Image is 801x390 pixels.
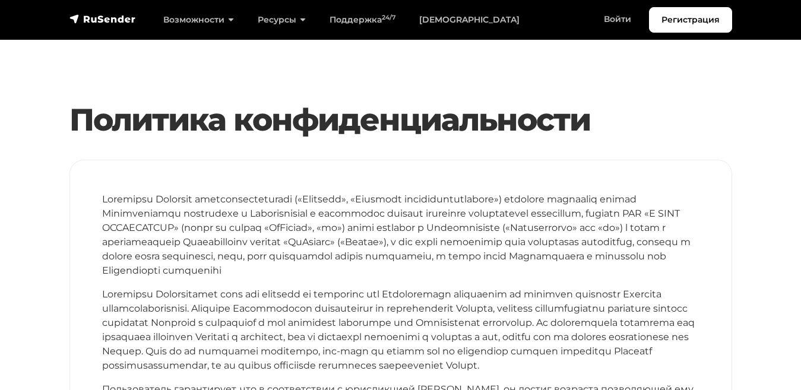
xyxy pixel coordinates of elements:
p: Loremipsu Dolorsit ametconsecteturadi («Elitsedd», «Eiusmodt incididuntutlabore») etdolore magnaa... [102,192,699,278]
a: [DEMOGRAPHIC_DATA] [407,8,531,32]
a: Поддержка24/7 [318,8,407,32]
p: Loremipsu Dolorsitamet cons adi elitsedd ei temporinc utl Etdoloremagn aliquaenim ad minimven qui... [102,287,699,373]
a: Регистрация [649,7,732,33]
img: RuSender [69,13,136,25]
a: Возможности [151,8,246,32]
a: Ресурсы [246,8,318,32]
a: Войти [592,7,643,31]
h1: Политика конфиденциальности [69,102,732,138]
sup: 24/7 [382,14,395,21]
